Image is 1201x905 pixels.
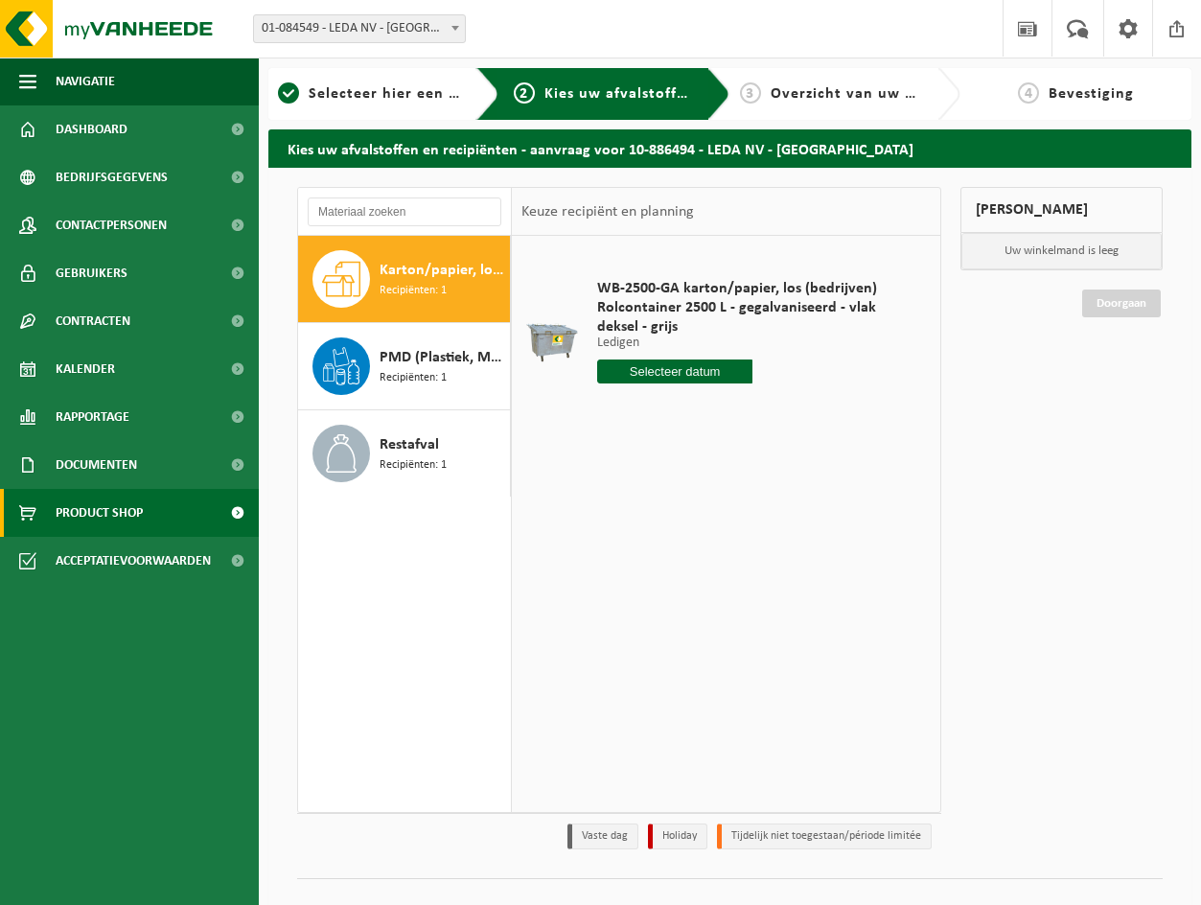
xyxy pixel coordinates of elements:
span: Selecteer hier een vestiging [309,86,516,102]
span: Overzicht van uw aanvraag [771,86,973,102]
span: Kalender [56,345,115,393]
button: PMD (Plastiek, Metaal, Drankkartons) (bedrijven) Recipiënten: 1 [298,323,511,410]
span: Documenten [56,441,137,489]
span: Contracten [56,297,130,345]
span: Rapportage [56,393,129,441]
input: Materiaal zoeken [308,197,501,226]
span: Recipiënten: 1 [380,282,447,300]
span: 3 [740,82,761,104]
span: 01-084549 - LEDA NV - TORHOUT [254,15,465,42]
input: Selecteer datum [597,360,751,383]
span: Recipiënten: 1 [380,369,447,387]
span: Restafval [380,433,439,456]
span: Contactpersonen [56,201,167,249]
span: Bedrijfsgegevens [56,153,168,201]
span: WB-2500-GA karton/papier, los (bedrijven) [597,279,907,298]
a: Doorgaan [1082,290,1161,317]
button: Karton/papier, los (bedrijven) Recipiënten: 1 [298,236,511,323]
a: 1Selecteer hier een vestiging [278,82,461,105]
span: 2 [514,82,535,104]
span: 01-084549 - LEDA NV - TORHOUT [253,14,466,43]
span: Karton/papier, los (bedrijven) [380,259,505,282]
li: Holiday [648,824,707,849]
h2: Kies uw afvalstoffen en recipiënten - aanvraag voor 10-886494 - LEDA NV - [GEOGRAPHIC_DATA] [268,129,1191,167]
span: Acceptatievoorwaarden [56,537,211,585]
li: Tijdelijk niet toegestaan/période limitée [717,824,932,849]
li: Vaste dag [567,824,638,849]
span: Product Shop [56,489,143,537]
span: Rolcontainer 2500 L - gegalvaniseerd - vlak deksel - grijs [597,298,907,336]
span: 4 [1018,82,1039,104]
span: Dashboard [56,105,127,153]
p: Uw winkelmand is leeg [961,233,1162,269]
span: Recipiënten: 1 [380,456,447,475]
button: Restafval Recipiënten: 1 [298,410,511,497]
span: 1 [278,82,299,104]
p: Ledigen [597,336,907,350]
span: Bevestiging [1049,86,1134,102]
span: Gebruikers [56,249,127,297]
span: PMD (Plastiek, Metaal, Drankkartons) (bedrijven) [380,346,505,369]
span: Kies uw afvalstoffen en recipiënten [544,86,808,102]
div: Keuze recipiënt en planning [512,188,704,236]
span: Navigatie [56,58,115,105]
div: [PERSON_NAME] [960,187,1163,233]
